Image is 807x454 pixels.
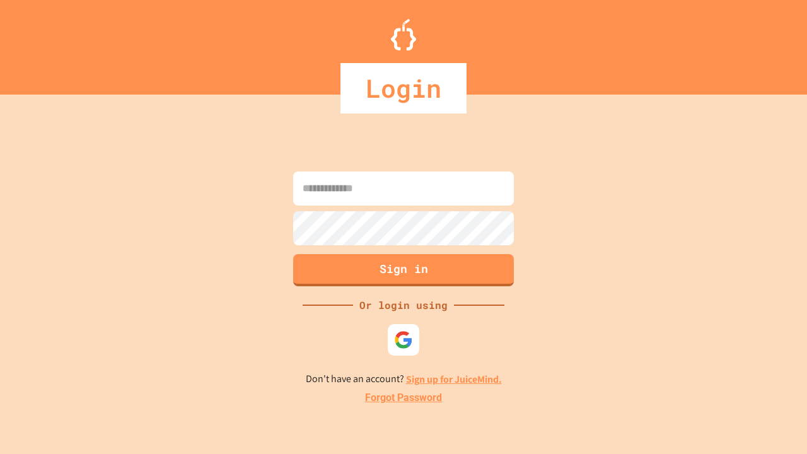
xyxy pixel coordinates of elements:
[293,254,514,286] button: Sign in
[365,390,442,405] a: Forgot Password
[340,63,467,113] div: Login
[306,371,502,387] p: Don't have an account?
[394,330,413,349] img: google-icon.svg
[391,19,416,50] img: Logo.svg
[406,373,502,386] a: Sign up for JuiceMind.
[353,298,454,313] div: Or login using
